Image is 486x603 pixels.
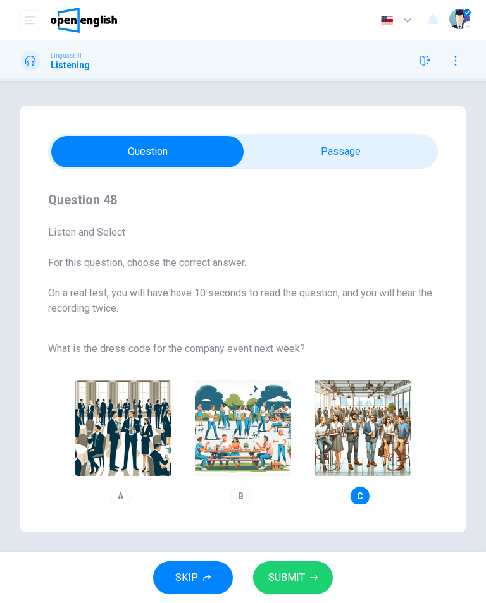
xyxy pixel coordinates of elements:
img: Profile picture [449,9,470,29]
button: A [70,374,177,512]
button: B [189,374,297,512]
div: A [111,486,131,506]
img: OpenEnglish logo [51,8,117,33]
span: Linguaskill [51,51,82,60]
span: For this question, choose the correct answer. [48,255,438,271]
button: open mobile menu [20,10,40,30]
span: SUBMIT [268,569,305,587]
div: C [350,486,370,506]
span: Listen and Select [48,225,438,240]
img: B [195,380,291,476]
img: C [315,380,411,476]
button: SKIP [153,561,233,594]
div: B [230,486,251,506]
button: SUBMIT [253,561,333,594]
span: On a real test, you will have have 10 seconds to read the question, and you will hear the recordi... [48,286,438,316]
button: C [309,374,416,512]
h1: Listening [51,60,90,70]
span: SKIP [175,569,198,587]
img: A [75,380,171,476]
span: What is the dress code for the company event next week? [48,341,438,356]
img: en [379,16,395,25]
h4: Question 48 [48,190,438,210]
